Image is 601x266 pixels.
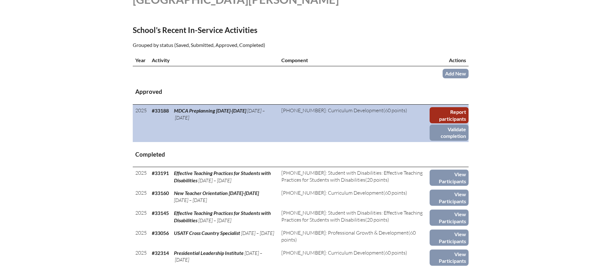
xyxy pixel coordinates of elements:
h2: School’s Recent In-Service Activities [133,25,356,35]
td: (20 points) [279,167,430,187]
a: View Participants [430,190,469,206]
a: View Participants [430,250,469,266]
span: [PHONE_NUMBER]: Curriculum Development [281,250,383,256]
span: Presidential Leadership Institute [174,250,244,256]
td: 2025 [133,167,149,187]
span: Effective Teaching Practices for Students with Disabilities [174,210,271,223]
a: Report participants [430,107,469,123]
b: #33145 [152,210,169,216]
td: 2025 [133,207,149,227]
b: #33188 [152,107,169,114]
h3: Approved [135,88,466,96]
span: [PHONE_NUMBER]: Professional Growth & Development [281,230,408,236]
b: #32314 [152,250,169,256]
td: 2025 [133,187,149,207]
span: [PHONE_NUMBER]: Student with Disabilities: Effective Teaching Practices for Students with Disabil... [281,170,423,183]
span: USATF Cross Country Specialist [174,230,240,236]
span: [DATE] – [DATE] [198,177,231,184]
a: View Participants [430,210,469,226]
td: (60 points) [279,105,430,142]
a: View Participants [430,230,469,246]
b: #33056 [152,230,169,236]
a: Validate completion [430,125,469,141]
th: Year [133,54,149,66]
span: [PHONE_NUMBER]: Curriculum Development [281,190,383,196]
span: MDCA Preplanning [DATE]-[DATE] [174,107,246,114]
p: Grouped by status (Saved, Submitted, Approved, Completed) [133,41,356,49]
th: Actions [430,54,469,66]
h3: Completed [135,151,466,159]
span: [DATE] – [DATE] [174,107,265,120]
td: (60 points) [279,187,430,207]
a: View Participants [430,170,469,186]
span: [DATE] – [DATE] [174,197,207,203]
b: #33191 [152,170,169,176]
td: (60 points) [279,227,430,247]
td: 2025 [133,105,149,142]
a: Add New [443,69,469,78]
span: [PHONE_NUMBER]: Curriculum Development [281,107,383,114]
span: [DATE] – [DATE] [241,230,274,236]
span: New Teacher Orientation [DATE]-[DATE] [174,190,259,196]
span: [DATE] – [DATE] [174,250,262,263]
b: #33160 [152,190,169,196]
th: Component [279,54,430,66]
td: (20 points) [279,207,430,227]
th: Activity [149,54,279,66]
span: [DATE] – [DATE] [198,217,231,224]
td: 2025 [133,227,149,247]
span: Effective Teaching Practices for Students with Disabilities [174,170,271,183]
span: [PHONE_NUMBER]: Student with Disabilities: Effective Teaching Practices for Students with Disabil... [281,210,423,223]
